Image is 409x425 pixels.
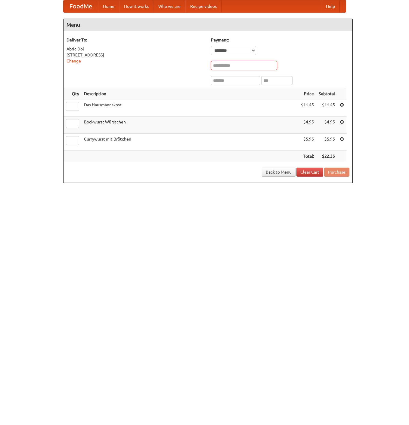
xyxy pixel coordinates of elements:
[67,52,205,58] div: [STREET_ADDRESS]
[67,46,205,52] div: Abric Dol
[299,99,316,117] td: $11.45
[64,0,98,12] a: FoodMe
[98,0,119,12] a: Home
[316,134,337,151] td: $5.95
[67,37,205,43] h5: Deliver To:
[82,117,299,134] td: Bockwurst Würstchen
[211,37,349,43] h5: Payment:
[82,99,299,117] td: Das Hausmannskost
[64,19,352,31] h4: Menu
[316,99,337,117] td: $11.45
[262,168,296,177] a: Back to Menu
[153,0,185,12] a: Who we are
[299,88,316,99] th: Price
[316,117,337,134] td: $4.95
[299,134,316,151] td: $5.95
[316,88,337,99] th: Subtotal
[119,0,153,12] a: How it works
[299,151,316,162] th: Total:
[67,59,81,63] a: Change
[316,151,337,162] th: $22.35
[82,88,299,99] th: Description
[321,0,340,12] a: Help
[82,134,299,151] td: Currywurst mit Brötchen
[296,168,323,177] a: Clear Cart
[324,168,349,177] button: Purchase
[299,117,316,134] td: $4.95
[185,0,222,12] a: Recipe videos
[64,88,82,99] th: Qty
